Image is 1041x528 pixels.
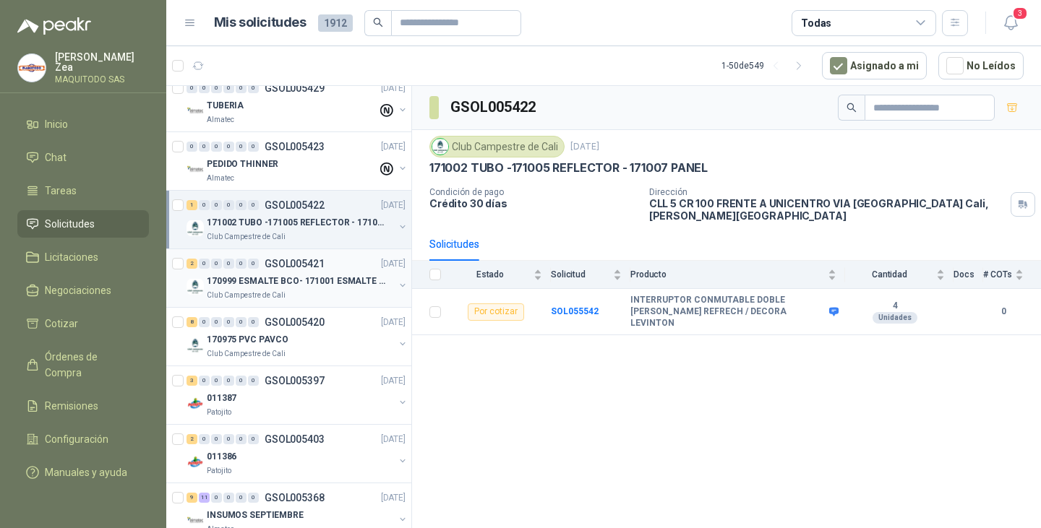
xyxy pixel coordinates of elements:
th: # COTs [983,261,1041,289]
div: 0 [248,142,259,152]
div: 0 [236,317,247,327]
p: PEDIDO THINNER [207,157,278,171]
img: Company Logo [187,337,204,354]
p: [DATE] [570,140,599,154]
span: Configuración [45,431,108,447]
a: Chat [17,144,149,171]
span: Inicio [45,116,68,132]
p: 170999 ESMALTE BCO- 171001 ESMALTE GRIS [207,274,387,288]
p: Club Campestre de Cali [207,231,286,243]
img: Logo peakr [17,17,91,35]
div: Unidades [873,312,917,324]
div: 0 [223,434,234,444]
h3: GSOL005422 [450,96,538,118]
span: Cantidad [845,269,933,280]
div: 0 [211,493,222,503]
a: 2 0 0 0 0 0 GSOL005403[DATE] Company Logo011386Patojito [187,430,408,477]
span: Tareas [45,183,77,199]
div: 0 [199,83,210,93]
b: 0 [983,305,1024,319]
a: Configuración [17,425,149,453]
p: Patojito [207,465,231,477]
span: 1912 [318,14,353,32]
p: [DATE] [381,82,406,95]
a: 0 0 0 0 0 0 GSOL005429[DATE] Company LogoTUBERIAAlmatec [187,79,408,126]
span: Cotizar [45,316,78,332]
span: 3 [1012,7,1028,20]
span: Solicitud [551,269,610,280]
p: GSOL005397 [265,376,325,386]
img: Company Logo [187,103,204,120]
p: 011386 [207,450,236,464]
div: 9 [187,493,197,503]
p: [DATE] [381,433,406,446]
p: GSOL005368 [265,493,325,503]
div: 0 [248,493,259,503]
div: 0 [199,317,210,327]
div: 0 [248,200,259,210]
th: Solicitud [551,261,630,289]
button: 3 [998,10,1024,36]
div: 0 [236,434,247,444]
div: 2 [187,259,197,269]
p: GSOL005420 [265,317,325,327]
div: 0 [199,142,210,152]
div: 0 [211,376,222,386]
th: Cantidad [845,261,954,289]
div: 0 [211,317,222,327]
div: 3 [187,376,197,386]
a: 2 0 0 0 0 0 GSOL005421[DATE] Company Logo170999 ESMALTE BCO- 171001 ESMALTE GRISClub Campestre de... [187,255,408,301]
button: No Leídos [938,52,1024,79]
span: Estado [450,269,531,280]
a: Inicio [17,111,149,138]
div: Club Campestre de Cali [429,136,565,157]
div: 0 [248,83,259,93]
span: Manuales y ayuda [45,464,127,480]
div: 0 [248,376,259,386]
div: Solicitudes [429,236,479,252]
a: Órdenes de Compra [17,343,149,386]
p: GSOL005403 [265,434,325,444]
a: 1 0 0 0 0 0 GSOL005422[DATE] Company Logo171002 TUBO -171005 REFLECTOR - 171007 PANELClub Campest... [187,196,408,243]
p: 171002 TUBO -171005 REFLECTOR - 171007 PANEL [207,216,387,230]
div: 0 [223,317,234,327]
div: 0 [236,493,247,503]
div: 0 [211,434,222,444]
div: 0 [223,493,234,503]
div: 0 [223,200,234,210]
p: [DATE] [381,257,406,271]
b: 4 [845,300,945,312]
div: 0 [199,259,210,269]
p: GSOL005422 [265,200,325,210]
div: 0 [236,83,247,93]
div: 0 [223,83,234,93]
div: 0 [223,376,234,386]
p: Almatec [207,114,234,126]
a: Tareas [17,177,149,204]
a: Remisiones [17,392,149,420]
div: 0 [211,83,222,93]
a: Manuales y ayuda [17,459,149,486]
p: [DATE] [381,374,406,388]
img: Company Logo [187,454,204,471]
div: 1 [187,200,197,210]
div: 0 [236,376,247,386]
div: 0 [248,259,259,269]
p: Patojito [207,407,231,418]
div: 0 [187,83,197,93]
div: 0 [236,200,247,210]
p: [DATE] [381,491,406,505]
div: 0 [211,200,222,210]
p: [DATE] [381,140,406,154]
a: Licitaciones [17,243,149,271]
div: 0 [199,434,210,444]
p: Dirección [649,187,1005,197]
div: 0 [236,142,247,152]
p: TUBERIA [207,99,244,113]
a: 0 0 0 0 0 0 GSOL005423[DATE] Company LogoPEDIDO THINNERAlmatec [187,138,408,184]
a: Negociaciones [17,277,149,304]
img: Company Logo [187,161,204,178]
th: Docs [954,261,983,289]
div: 1 - 50 de 549 [721,54,810,77]
span: Chat [45,150,67,165]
